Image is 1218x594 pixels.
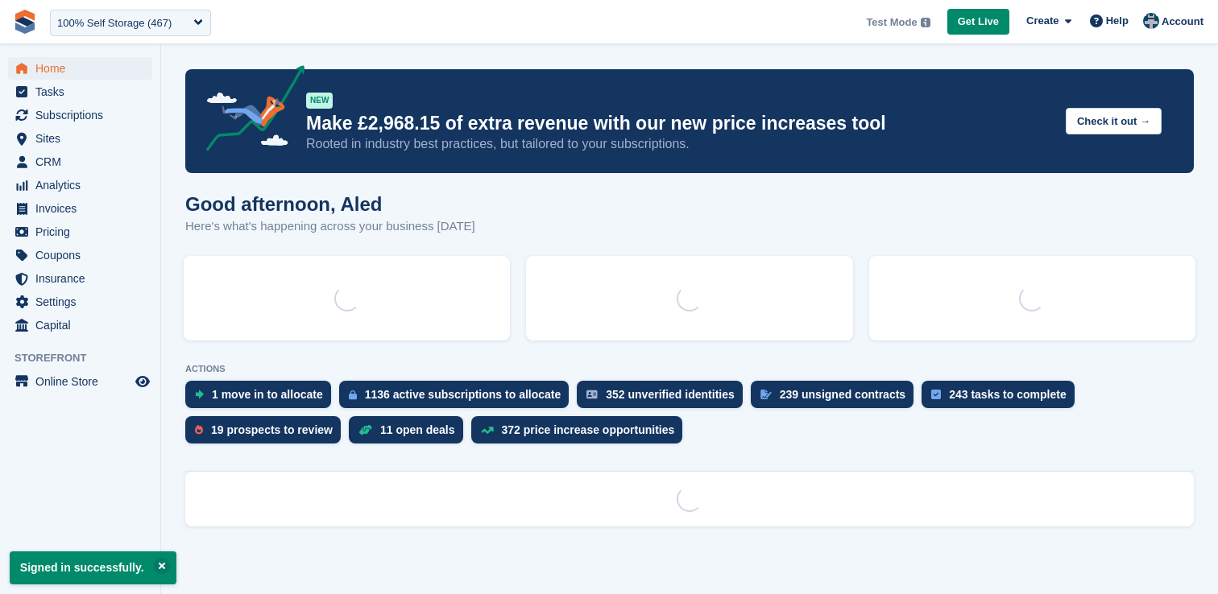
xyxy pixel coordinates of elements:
[35,57,132,80] span: Home
[8,57,152,80] a: menu
[35,221,132,243] span: Pricing
[339,381,578,416] a: 1136 active subscriptions to allocate
[8,221,152,243] a: menu
[380,423,455,436] div: 11 open deals
[8,80,152,103] a: menu
[1026,13,1058,29] span: Create
[780,388,905,401] div: 239 unsigned contracts
[14,350,160,366] span: Storefront
[8,127,152,150] a: menu
[606,388,735,401] div: 352 unverified identities
[949,388,1067,401] div: 243 tasks to complete
[8,151,152,173] a: menu
[8,244,152,266] a: menu
[8,197,152,220] a: menu
[306,112,1053,135] p: Make £2,968.15 of extra revenue with our new price increases tool
[365,388,561,401] div: 1136 active subscriptions to allocate
[1106,13,1129,29] span: Help
[306,135,1053,153] p: Rooted in industry best practices, but tailored to your subscriptions.
[195,390,204,399] img: move_ins_to_allocate_icon-fdf77a2bb77ea45bf5b3d319d69a93e2d87916cf1d5bf7949dd705db3b84f3ca.svg
[57,15,172,31] div: 100% Self Storage (467)
[8,267,152,290] a: menu
[35,174,132,196] span: Analytics
[577,381,751,416] a: 352 unverified identities
[586,390,598,399] img: verify_identity-adf6edd0f0f0b5bbfe63781bf79b02c33cf7c696d77639b501bdc392416b5a36.svg
[8,174,152,196] a: menu
[1162,14,1203,30] span: Account
[35,197,132,220] span: Invoices
[8,314,152,336] a: menu
[185,193,475,215] h1: Good afternoon, Aled
[471,416,691,452] a: 372 price increase opportunities
[349,416,471,452] a: 11 open deals
[481,427,494,434] img: price_increase_opportunities-93ffe204e8149a01c8c9dc8f82e8f89637d9d84a8eef4429ea346261dce0b2c0.svg
[193,65,305,157] img: price-adjustments-announcement-icon-8257ccfd72463d97f412b2fc003d46551f7dbcb40ab6d574587a9cd5c0d94...
[35,104,132,126] span: Subscriptions
[35,127,132,150] span: Sites
[8,291,152,313] a: menu
[185,364,1194,374] p: ACTIONS
[10,551,176,584] p: Signed in successfully.
[8,370,152,393] a: menu
[35,80,132,103] span: Tasks
[35,267,132,290] span: Insurance
[35,151,132,173] span: CRM
[349,390,357,400] img: active_subscription_to_allocate_icon-d502201f5373d7db506a760aba3b589e785aa758c864c3986d89f69b8ff3...
[358,424,372,435] img: deal-1b604bf984904fb50ccaf53a9ad4b4a5d6e5aea283cecdc64d6e3604feb123c2.svg
[1143,13,1159,29] img: Aled Bidder
[35,370,132,393] span: Online Store
[211,423,333,436] div: 19 prospects to review
[35,291,132,313] span: Settings
[931,390,941,399] img: task-75834270c22a3079a89374b754ae025e5fb1db73e45f91037f5363f120a921f8.svg
[958,14,999,30] span: Get Live
[185,217,475,236] p: Here's what's happening across your business [DATE]
[306,93,333,109] div: NEW
[922,381,1083,416] a: 243 tasks to complete
[212,388,323,401] div: 1 move in to allocate
[760,390,772,399] img: contract_signature_icon-13c848040528278c33f63329250d36e43548de30e8caae1d1a13099fd9432cc5.svg
[185,416,349,452] a: 19 prospects to review
[133,372,152,391] a: Preview store
[195,425,203,435] img: prospect-51fa495bee0391a8d652442698ab0144808aea92771e9ea1ae160a38d050c398.svg
[35,244,132,266] span: Coupons
[866,14,917,31] span: Test Mode
[502,423,675,436] div: 372 price increase opportunities
[751,381,922,416] a: 239 unsigned contracts
[13,10,37,34] img: stora-icon-8386f47178a22dfd0bd8f6a31ec36ba5ce8667c1dd55bd0f319d3a0aa187defe.svg
[947,9,1009,35] a: Get Live
[8,104,152,126] a: menu
[921,18,930,27] img: icon-info-grey-7440780725fd019a000dd9b08b2336e03edf1995a4989e88bcd33f0948082b44.svg
[1066,108,1162,134] button: Check it out →
[35,314,132,336] span: Capital
[185,381,339,416] a: 1 move in to allocate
